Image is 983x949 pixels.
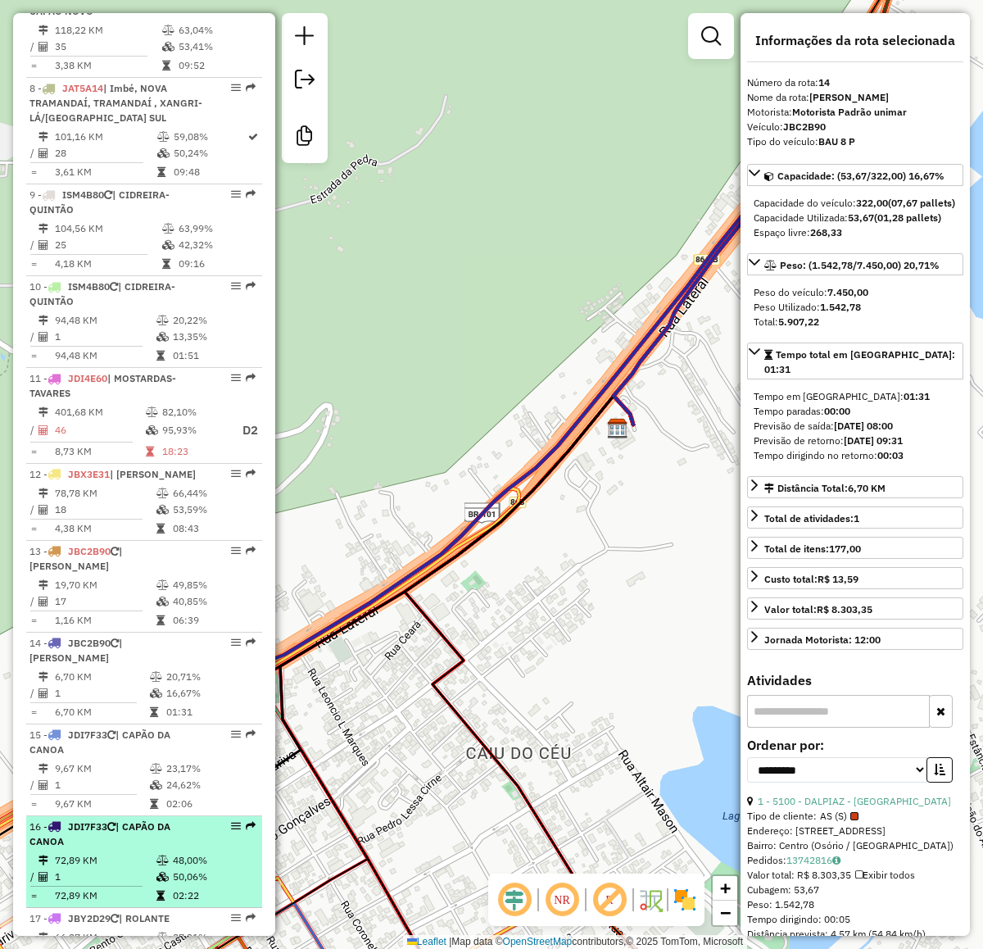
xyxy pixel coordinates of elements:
i: Veículo já utilizado nesta sessão [111,914,119,924]
strong: 14 [818,76,830,89]
strong: R$ 8.303,35 [817,603,872,615]
td: 18 [54,502,156,518]
span: | CAPÃO DA CANOA [29,820,170,847]
div: Bairro: Centro (Osório / [GEOGRAPHIC_DATA]) [747,838,963,853]
div: Veículo: [747,120,963,134]
em: Rota exportada [246,913,256,923]
td: 53,59% [172,502,255,518]
strong: 177,00 [829,543,861,555]
td: 63,04% [178,22,256,39]
button: Ordem crescente [926,757,953,783]
td: 23,17% [165,761,255,777]
a: Peso: (1.542,78/7.450,00) 20,71% [747,253,963,275]
div: Tempo em [GEOGRAPHIC_DATA]: [754,389,957,404]
i: Veículo já utilizado nesta sessão [111,547,119,556]
td: 17 [54,593,156,610]
em: Opções [231,638,241,647]
i: Tempo total em rota [150,707,158,717]
td: 20,71% [165,669,255,685]
span: 6,70 KM [848,482,886,494]
span: | [449,936,451,947]
td: 50,06% [172,869,255,885]
td: 101,16 KM [54,129,156,145]
em: Opções [231,546,241,556]
i: Veículo já utilizado nesta sessão [111,638,119,648]
div: Cubagem: 53,67 [747,883,963,897]
strong: 1.542,78 [820,301,861,313]
h4: Informações da rota selecionada [747,33,963,48]
td: 42,32% [178,237,256,253]
em: Rota exportada [246,821,256,831]
a: Tempo total em [GEOGRAPHIC_DATA]: 01:31 [747,343,963,379]
i: Total de Atividades [39,332,48,342]
i: Distância Total [39,933,48,942]
span: | CAPÃO DA CANOA [29,729,170,756]
td: 66,44% [172,485,255,502]
i: Distância Total [39,316,48,325]
td: 1,16 KM [54,612,156,629]
span: 14 - [29,637,123,664]
td: 08:43 [172,520,255,537]
div: Capacidade do veículo: [754,196,957,211]
div: Número da rota: [747,75,963,90]
div: Endereço: [STREET_ADDRESS] [747,824,963,838]
i: Total de Atividades [39,240,48,250]
em: Rota exportada [246,729,256,739]
div: Tempo dirigindo no retorno: [754,448,957,463]
i: Tempo total em rota [157,167,165,177]
strong: 1 [854,512,859,524]
td: 06:39 [172,612,255,629]
span: | Imbé, NOVA TRAMANDAÍ, TRAMANDAÍ , XANGRI-LÁ/[GEOGRAPHIC_DATA] SUL [29,82,202,124]
td: = [29,520,38,537]
span: 16 - [29,820,170,847]
div: Espaço livre: [754,225,957,240]
h4: Atividades [747,673,963,688]
td: 59,08% [173,129,247,145]
td: / [29,869,38,885]
a: Exportar sessão [288,63,321,100]
strong: (07,67 pallets) [888,197,955,209]
td: 35 [54,39,161,55]
i: Tempo total em rota [162,61,170,70]
td: 82,10% [161,404,227,420]
i: Distância Total [39,488,48,498]
td: = [29,164,38,180]
td: = [29,443,38,460]
strong: 00:00 [824,405,850,417]
strong: 5.907,22 [778,316,819,328]
a: OpenStreetMap [503,936,573,947]
i: % de utilização do peso [157,132,170,142]
em: Rota exportada [246,638,256,647]
div: Nome da rota: [747,90,963,105]
i: Observações [832,856,840,865]
strong: R$ 13,59 [818,573,858,585]
span: JBX3E31 [68,468,110,480]
span: − [720,902,731,923]
td: 63,99% [178,220,256,237]
td: 72,89 KM [54,852,156,869]
a: Zoom in [713,876,737,901]
i: Distância Total [39,224,48,234]
span: Capacidade: (53,67/322,00) 16,67% [777,170,944,182]
td: 6,70 KM [54,704,149,720]
td: 50,24% [173,145,247,161]
td: 13,35% [172,329,255,345]
td: 18:23 [161,443,227,460]
span: Exibir rótulo [590,880,629,919]
em: Rota exportada [246,281,256,291]
td: 09:16 [178,256,256,272]
td: = [29,256,38,272]
td: 3,61 KM [54,164,156,180]
a: Total de atividades:1 [747,506,963,529]
i: Tempo total em rota [150,799,158,809]
strong: [PERSON_NAME] [809,91,889,103]
i: % de utilização da cubagem [156,332,169,342]
i: % de utilização do peso [156,933,169,942]
span: Tempo total em [GEOGRAPHIC_DATA]: 01:31 [764,348,955,375]
i: Distância Total [39,764,48,774]
i: Rota otimizada [248,132,258,142]
span: AS (S) [820,809,858,824]
i: Distância Total [39,25,48,35]
span: JBC2B90 [68,637,111,649]
i: Total de Atividades [39,505,48,515]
